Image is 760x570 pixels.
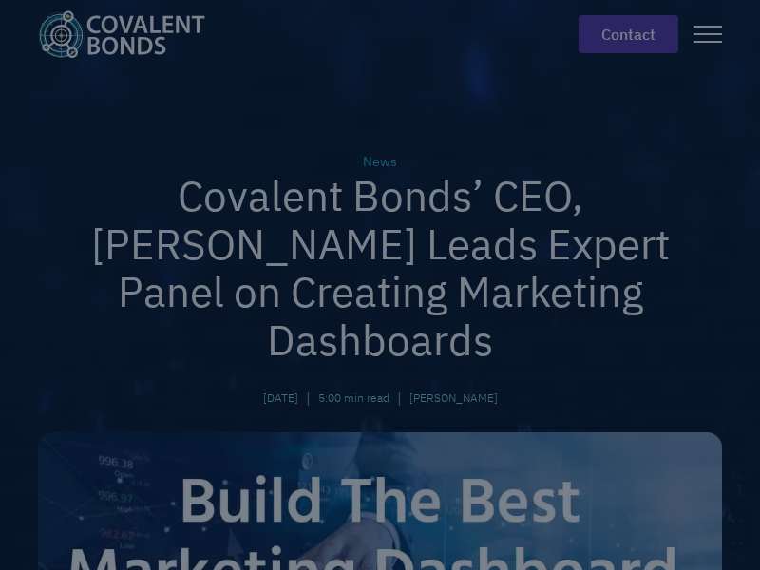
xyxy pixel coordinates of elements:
[38,10,220,58] a: home
[38,172,722,364] h1: Covalent Bonds’ CEO, [PERSON_NAME] Leads Expert Panel on Creating Marketing Dashboards
[263,389,298,407] div: [DATE]
[397,387,402,409] div: |
[409,389,498,407] a: [PERSON_NAME]
[306,387,311,409] div: |
[38,152,722,172] div: News
[579,15,678,53] a: contact
[318,389,389,407] div: 5:00 min read
[38,10,205,58] img: Covalent Bonds White / Teal Logo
